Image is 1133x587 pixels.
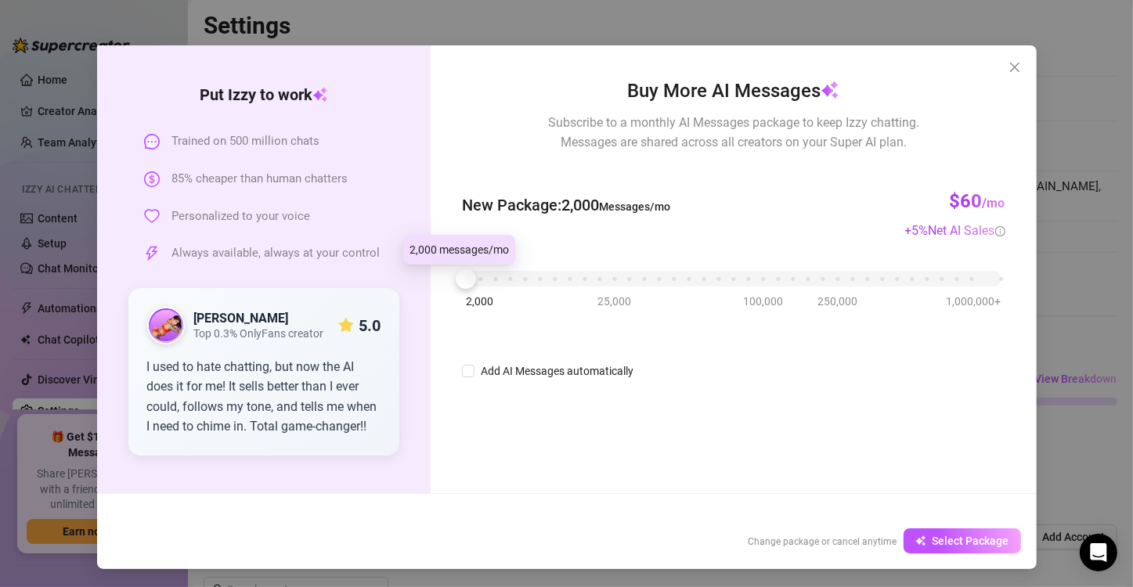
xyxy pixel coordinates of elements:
[599,200,670,213] span: Messages/mo
[1002,61,1027,74] span: Close
[338,318,354,333] span: star
[172,207,311,226] span: Personalized to your voice
[929,221,1005,240] div: Net AI Sales
[995,226,1005,236] span: info-circle
[194,311,289,326] strong: [PERSON_NAME]
[359,316,381,335] strong: 5.0
[147,357,381,437] div: I used to hate chatting, but now the AI does it for me! It sells better than I ever could, follow...
[144,134,160,149] span: message
[817,293,857,310] span: 250,000
[194,327,324,340] span: Top 0.3% OnlyFans creator
[1002,55,1027,80] button: Close
[462,193,670,218] span: New Package : 2,000
[144,208,160,224] span: heart
[749,536,897,547] span: Change package or cancel anytime
[597,293,631,310] span: 25,000
[947,293,1001,310] span: 1,000,000+
[1080,534,1117,571] div: Open Intercom Messenger
[627,77,839,106] span: Buy More AI Messages
[403,235,515,265] div: 2,000 messages/mo
[950,189,1005,214] h3: $60
[144,246,160,261] span: thunderbolt
[983,196,1005,211] span: /mo
[933,535,1009,547] span: Select Package
[743,293,783,310] span: 100,000
[200,85,328,104] strong: Put Izzy to work
[149,308,183,343] img: public
[905,223,1005,238] span: + 5 %
[1009,61,1021,74] span: close
[172,132,320,151] span: Trained on 500 million chats
[172,244,381,263] span: Always available, always at your control
[172,170,348,189] span: 85% cheaper than human chatters
[548,113,919,152] span: Subscribe to a monthly AI Messages package to keep Izzy chatting. Messages are shared across all ...
[144,171,160,187] span: dollar
[481,362,633,380] div: Add AI Messages automatically
[466,293,493,310] span: 2,000
[904,528,1021,553] button: Select Package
